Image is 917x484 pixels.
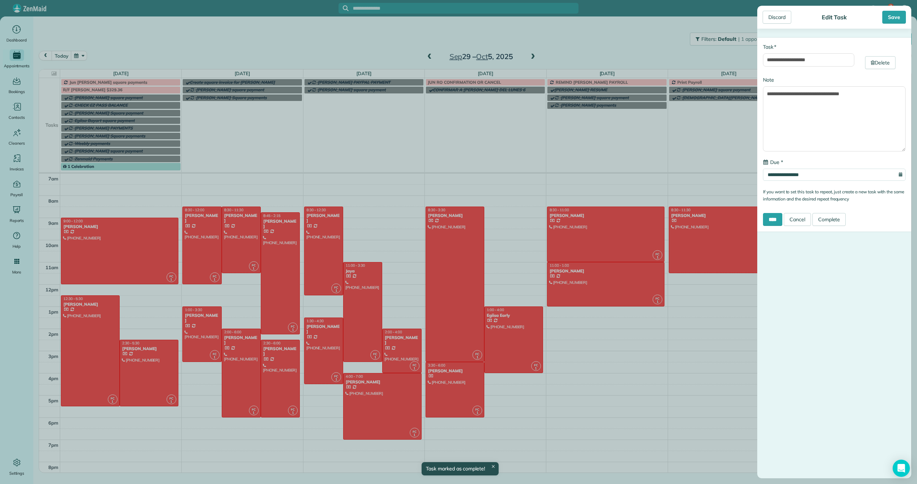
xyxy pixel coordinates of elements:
[784,213,811,226] a: Cancel
[812,213,846,226] a: Complete
[893,460,910,477] div: Open Intercom Messenger
[763,76,774,83] label: Note
[763,11,791,24] div: Discard
[422,462,499,475] div: Task marked as complete!
[882,11,906,24] div: Save
[763,189,904,202] small: If you want to set this task to repeat, just create a new task with the same information and the ...
[820,14,849,21] div: Edit Task
[763,43,776,50] label: Task
[763,159,783,166] label: Due
[865,56,896,69] a: Delete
